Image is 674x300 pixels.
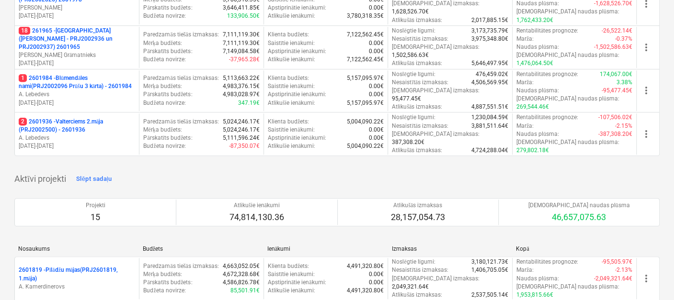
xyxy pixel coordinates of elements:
[471,78,508,87] p: 4,506,569.95€
[143,118,218,126] p: Paredzamās tiešās izmaksas :
[392,103,442,111] p: Atlikušās izmaksas :
[19,266,135,290] div: 2601819 -Pīlādžu mājas(PRJ2601819, 1.māja)A. Kamerdinerovs
[19,99,135,107] p: [DATE] - [DATE]
[626,254,674,300] div: Chat Widget
[516,70,578,78] p: Rentabilitātes prognoze :
[143,47,192,56] p: Pārskatīts budžets :
[86,211,105,223] p: 15
[268,90,326,99] p: Apstiprinātie ienākumi :
[369,47,384,56] p: 0.00€
[229,142,260,150] p: -87,350.07€
[471,16,508,24] p: 2,017,885.15€
[19,51,135,59] p: [PERSON_NAME] Grāmatnieks
[392,258,435,266] p: Noslēgtie līgumi :
[640,42,652,53] span: more_vert
[516,27,578,35] p: Rentabilitātes prognoze :
[143,31,218,39] p: Paredzamās tiešās izmaksas :
[223,74,260,82] p: 5,113,663.22€
[516,138,619,146] p: [DEMOGRAPHIC_DATA] naudas plūsma :
[143,56,185,64] p: Budžeta novirze :
[268,99,315,107] p: Atlikušie ienākumi :
[392,275,480,283] p: [DEMOGRAPHIC_DATA] izmaksas :
[19,118,27,125] span: 2
[227,12,260,20] p: 133,906.50€
[347,31,384,39] p: 7,122,562.45€
[516,95,619,103] p: [DEMOGRAPHIC_DATA] naudas plūsma :
[392,130,480,138] p: [DEMOGRAPHIC_DATA] izmaksas :
[19,4,135,12] p: [PERSON_NAME]
[471,59,508,67] p: 5,646,497.95€
[602,258,632,266] p: -95,505.97€
[516,78,534,87] p: Marža :
[19,27,135,51] p: 261965 - [GEOGRAPHIC_DATA] ([PERSON_NAME] - PRJ2002936 un PRJ2002937) 2601965
[19,12,135,20] p: [DATE] - [DATE]
[143,126,182,134] p: Mērķa budžets :
[528,211,629,223] p: 46,657,075.63
[471,27,508,35] p: 3,173,735.79€
[516,59,553,67] p: 1,476,064.50€
[19,118,135,134] p: 2601936 - Valterciems 2.māja (PRJ2002500) - 2601936
[392,138,424,146] p: 387,308.20€
[516,283,619,291] p: [DEMOGRAPHIC_DATA] naudas plūsma :
[74,171,114,187] button: Slēpt sadaļu
[516,51,619,59] p: [DEMOGRAPHIC_DATA] naudas plūsma :
[391,201,445,210] p: Atlikušās izmaksas
[143,134,192,142] p: Pārskatīts budžets :
[615,266,632,274] p: -2.13%
[392,16,442,24] p: Atlikušās izmaksas :
[471,258,508,266] p: 3,180,121.73€
[268,39,315,47] p: Saistītie ienākumi :
[143,82,182,90] p: Mērķa budžets :
[471,113,508,122] p: 1,230,084.59€
[347,262,384,270] p: 4,491,320.80€
[476,70,508,78] p: 476,459.02€
[268,82,315,90] p: Saistītie ienākumi :
[369,278,384,287] p: 0.00€
[471,266,508,274] p: 1,406,705.05€
[19,27,135,68] div: 18261965 -[GEOGRAPHIC_DATA] ([PERSON_NAME] - PRJ2002936 un PRJ2002937) 2601965[PERSON_NAME] Grāma...
[18,245,135,252] div: Nosaukums
[471,122,508,130] p: 3,881,511.64€
[268,118,309,126] p: Klienta budžets :
[471,35,508,43] p: 3,975,348.80€
[229,56,260,64] p: -37,965.28€
[516,245,633,253] div: Kopā
[392,291,442,299] p: Atlikušās izmaksas :
[19,59,135,67] p: [DATE] - [DATE]
[516,258,578,266] p: Rentabilitātes prognoze :
[347,99,384,107] p: 5,157,095.97€
[594,275,632,283] p: -2,049,321.64€
[392,59,442,67] p: Atlikušās izmaksas :
[528,201,629,210] p: [DEMOGRAPHIC_DATA] naudas plūsma
[268,287,315,295] p: Atlikušie ienākumi :
[143,270,182,278] p: Mērķa budžets :
[223,118,260,126] p: 5,024,246.17€
[392,87,480,95] p: [DEMOGRAPHIC_DATA] izmaksas :
[516,103,549,111] p: 269,544.46€
[369,39,384,47] p: 0.00€
[392,43,480,51] p: [DEMOGRAPHIC_DATA] izmaksas :
[347,287,384,295] p: 4,491,320.80€
[143,142,185,150] p: Budžeta novirze :
[392,27,435,35] p: Noslēgtie līgumi :
[14,173,66,185] p: Aktīvi projekti
[223,134,260,142] p: 5,111,596.24€
[347,56,384,64] p: 7,122,562.45€
[471,146,508,155] p: 4,724,288.04€
[369,126,384,134] p: 0.00€
[223,4,260,12] p: 3,646,411.85€
[516,43,559,51] p: Naudas plūsma :
[392,78,448,87] p: Nesaistītās izmaksas :
[143,99,185,107] p: Budžeta novirze :
[229,201,284,210] p: Atlikušie ienākumi
[347,118,384,126] p: 5,004,090.22€
[267,245,384,253] div: Ienākumi
[392,8,429,16] p: 1,628,526.70€
[19,142,135,150] p: [DATE] - [DATE]
[615,122,632,130] p: -2.15%
[516,266,534,274] p: Marža :
[516,275,559,283] p: Naudas plūsma :
[617,78,632,87] p: 3.38%
[516,130,559,138] p: Naudas plūsma :
[392,113,435,122] p: Noslēgtie līgumi :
